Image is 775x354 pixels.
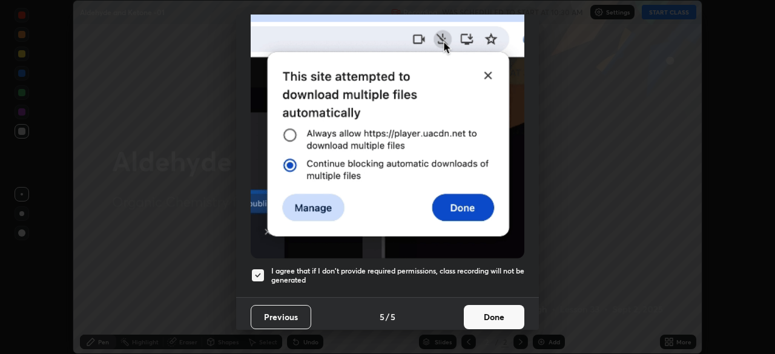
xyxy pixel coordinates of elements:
h4: / [386,310,389,323]
h5: I agree that if I don't provide required permissions, class recording will not be generated [271,266,524,285]
h4: 5 [380,310,384,323]
h4: 5 [391,310,395,323]
button: Previous [251,305,311,329]
button: Done [464,305,524,329]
